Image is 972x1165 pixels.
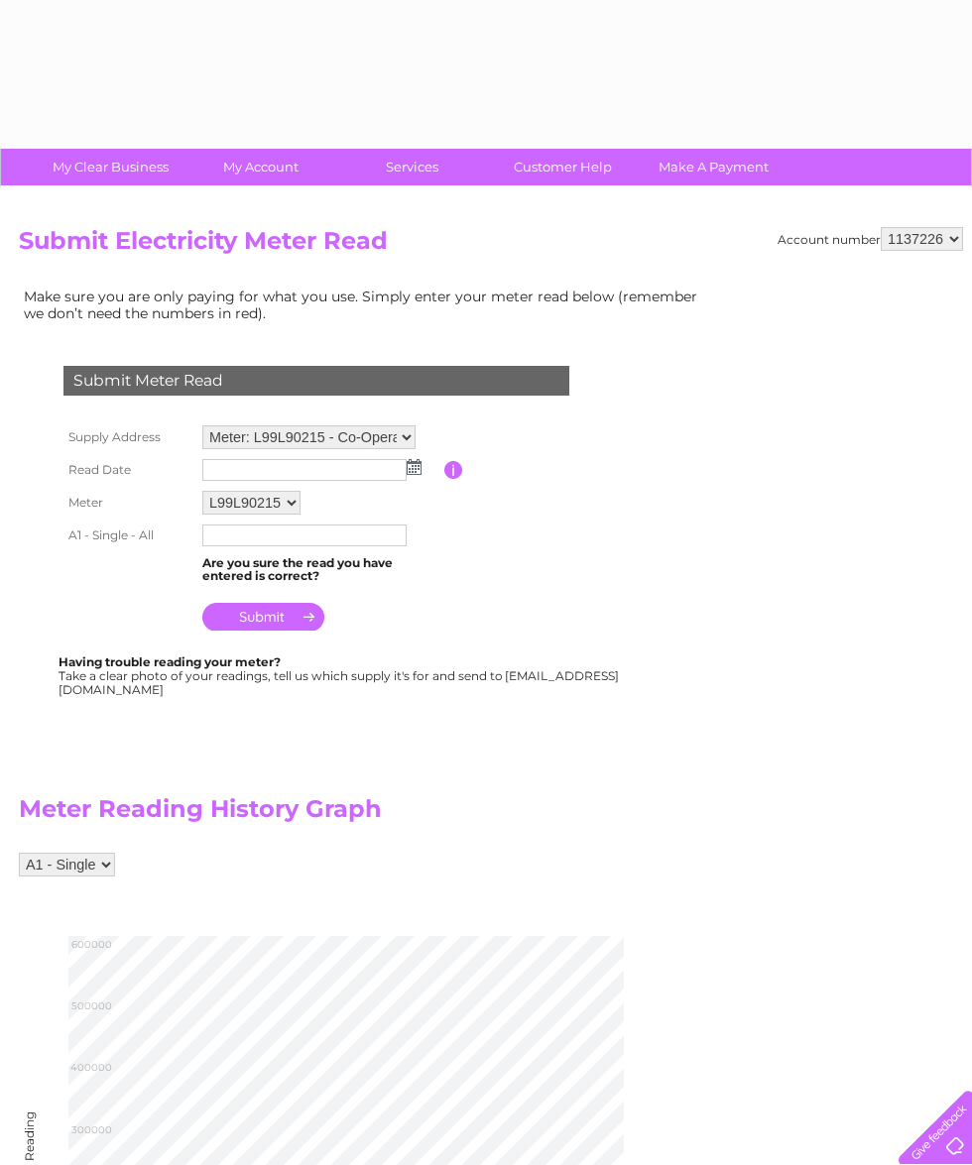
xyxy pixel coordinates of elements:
th: Supply Address [59,420,197,454]
a: Services [330,149,494,185]
a: My Account [180,149,343,185]
div: Reading [23,1140,37,1161]
td: Make sure you are only paying for what you use. Simply enter your meter read below (remember we d... [19,284,713,325]
img: ... [407,459,422,475]
a: Make A Payment [632,149,795,185]
div: Submit Meter Read [63,366,569,396]
th: Read Date [59,454,197,486]
th: Meter [59,486,197,520]
b: Having trouble reading your meter? [59,654,281,669]
div: Account number [778,227,963,251]
input: Submit [202,603,324,631]
a: Customer Help [481,149,645,185]
h2: Submit Electricity Meter Read [19,227,963,265]
div: Take a clear photo of your readings, tell us which supply it's for and send to [EMAIL_ADDRESS][DO... [59,655,622,696]
a: My Clear Business [29,149,192,185]
h2: Meter Reading History Graph [19,795,713,833]
td: Are you sure the read you have entered is correct? [197,551,444,589]
th: A1 - Single - All [59,520,197,551]
input: Information [444,461,463,479]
